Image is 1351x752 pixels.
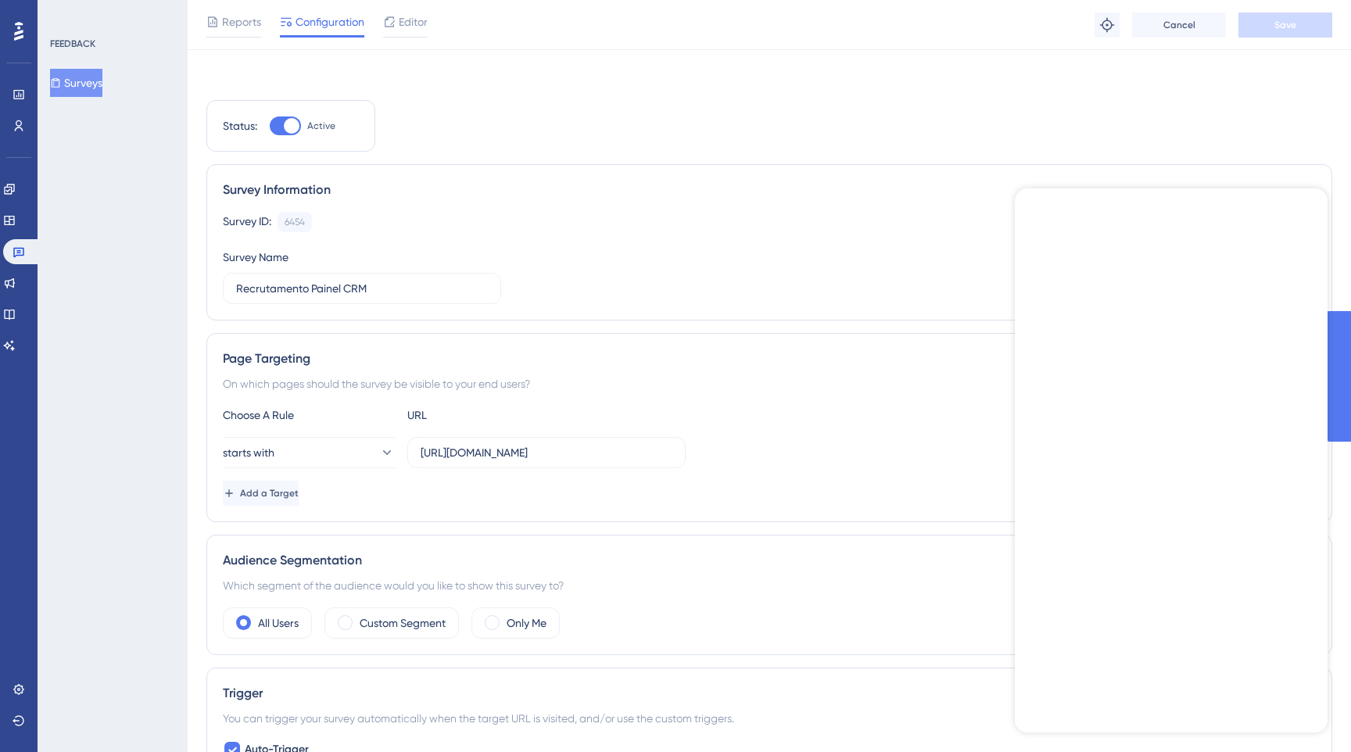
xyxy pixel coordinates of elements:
button: starts with [223,437,395,468]
div: Page Targeting [223,349,1316,368]
div: Which segment of the audience would you like to show this survey to? [223,576,1316,595]
label: All Users [258,614,299,632]
span: Cancel [1163,19,1195,31]
span: starts with [223,443,274,462]
div: You can trigger your survey automatically when the target URL is visited, and/or use the custom t... [223,709,1316,728]
label: Only Me [507,614,546,632]
div: Trigger [223,684,1316,703]
div: Audience Segmentation [223,551,1316,570]
div: 6454 [285,216,305,228]
div: Choose A Rule [223,406,395,424]
input: yourwebsite.com/path [421,444,672,461]
span: Active [307,120,335,132]
span: Save [1274,19,1296,31]
div: Survey Information [223,181,1316,199]
button: Add a Target [223,481,299,506]
div: Survey Name [223,248,288,267]
div: Survey ID: [223,212,271,232]
button: Cancel [1132,13,1226,38]
span: Add a Target [240,487,299,500]
div: Status: [223,116,257,135]
input: Type your Survey name [236,280,488,297]
span: Configuration [296,13,364,31]
button: Save [1238,13,1332,38]
div: URL [407,406,579,424]
label: Custom Segment [360,614,446,632]
span: Editor [399,13,428,31]
iframe: UserGuiding AI Assistant [1015,188,1328,732]
div: On which pages should the survey be visible to your end users? [223,374,1316,393]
